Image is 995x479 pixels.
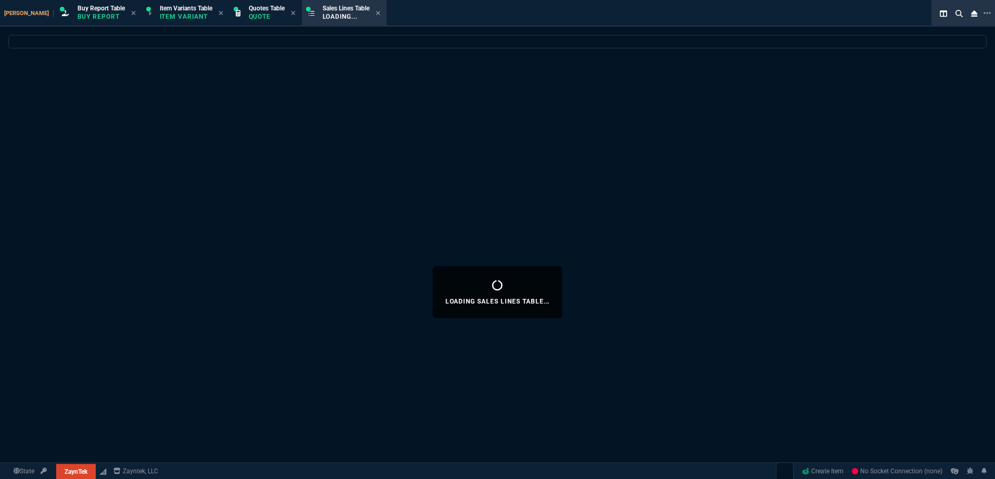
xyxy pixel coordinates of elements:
span: No Socket Connection (none) [852,468,942,475]
nx-icon: Close Tab [131,9,136,18]
span: Quotes Table [249,5,285,12]
p: Buy Report [78,12,125,21]
span: Sales Lines Table [323,5,369,12]
nx-icon: Open New Tab [984,8,991,18]
nx-icon: Split Panels [936,7,951,20]
p: Loading Sales Lines Table... [445,297,550,306]
a: Global State [10,467,37,476]
span: Item Variants Table [160,5,212,12]
a: API TOKEN [37,467,50,476]
p: Quote [249,12,285,21]
p: Item Variant [160,12,212,21]
nx-icon: Close Tab [291,9,296,18]
nx-icon: Close Tab [376,9,380,18]
nx-icon: Close Workbench [967,7,981,20]
p: Loading... [323,12,369,21]
nx-icon: Close Tab [219,9,223,18]
span: Buy Report Table [78,5,125,12]
a: Create Item [798,463,848,479]
span: [PERSON_NAME] [4,10,54,17]
nx-icon: Search [951,7,967,20]
a: msbcCompanyName [110,467,161,476]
